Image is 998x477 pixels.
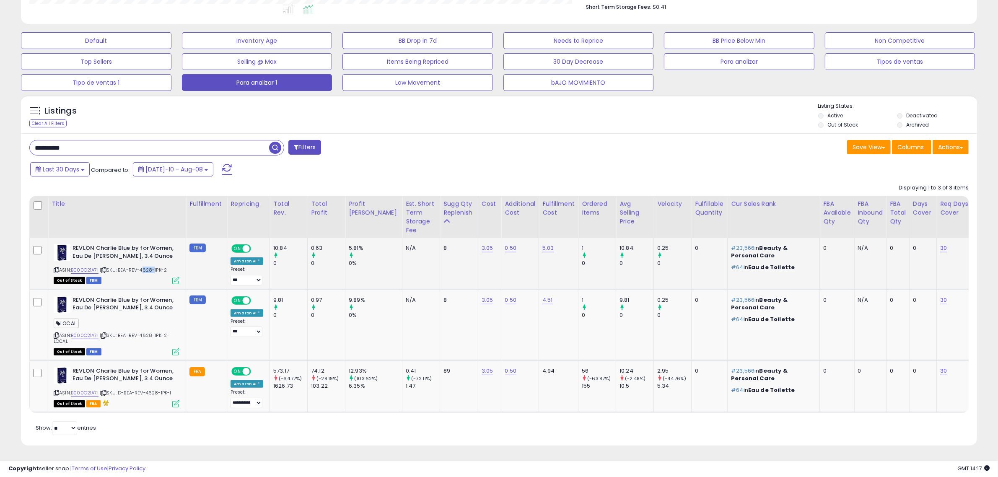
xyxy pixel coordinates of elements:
[231,257,263,265] div: Amazon AI *
[957,464,990,472] span: 2025-09-9 14:17 GMT
[342,74,493,91] button: Low Movement
[582,311,616,319] div: 0
[71,332,99,339] a: B000C21A7I
[349,296,402,304] div: 9.89%
[21,53,171,70] button: Top Sellers
[897,143,924,151] span: Columns
[823,367,848,375] div: 0
[818,102,977,110] p: Listing States:
[620,200,650,226] div: Avg Selling Price
[273,296,307,304] div: 9.81
[731,296,788,311] span: Beauty & Personal Care
[620,382,653,390] div: 10.5
[505,244,516,252] a: 0.50
[349,382,402,390] div: 6.35%
[101,400,109,406] i: hazardous material
[100,389,171,396] span: | SKU: D-BEA-REV-4628-1PK-1
[349,244,402,252] div: 5.81%
[273,259,307,267] div: 0
[43,165,79,174] span: Last 30 Days
[182,74,332,91] button: Para analizar 1
[100,267,167,273] span: | SKU: BEA-REV-4628-1PK-2
[858,296,880,304] div: N/A
[695,200,724,217] div: Fulfillable Quantity
[109,464,145,472] a: Privacy Policy
[825,53,975,70] button: Tipos de ventas
[231,319,263,337] div: Preset:
[482,244,493,252] a: 3.05
[827,112,843,119] label: Active
[311,382,345,390] div: 103.22
[182,32,332,49] button: Inventory Age
[231,200,266,208] div: Repricing
[823,200,850,226] div: FBA Available Qty
[86,400,101,407] span: FBA
[664,32,814,49] button: BB Price Below Min
[582,367,616,375] div: 56
[620,244,653,252] div: 10.84
[482,200,498,208] div: Cost
[657,296,691,304] div: 0.25
[827,121,858,128] label: Out of Stock
[443,244,472,252] div: 8
[54,244,179,283] div: ASIN:
[232,245,243,252] span: ON
[657,200,688,208] div: Velocity
[482,367,493,375] a: 3.05
[36,424,96,432] span: Show: entries
[54,367,70,384] img: 316+IJ0w+EL._SL40_.jpg
[311,259,345,267] div: 0
[71,389,99,397] a: B000C21A7I
[54,296,179,355] div: ASIN:
[657,259,691,267] div: 0
[940,244,947,252] a: 30
[890,244,903,252] div: 0
[440,196,478,238] th: Please note that this number is a calculation based on your required days of coverage and your ve...
[250,297,263,304] span: OFF
[582,244,616,252] div: 1
[620,311,653,319] div: 0
[71,267,99,274] a: B000C21A7I
[54,367,179,407] div: ASIN:
[695,244,721,252] div: 0
[586,3,651,10] b: Short Term Storage Fees:
[54,244,70,261] img: 316+IJ0w+EL._SL40_.jpg
[182,53,332,70] button: Selling @ Max
[232,368,243,375] span: ON
[443,296,472,304] div: 8
[664,53,814,70] button: Para analizar
[411,375,432,382] small: (-72.11%)
[232,297,243,304] span: ON
[940,367,947,375] a: 30
[406,367,440,375] div: 0.41
[311,296,345,304] div: 0.97
[189,200,223,208] div: Fulfillment
[231,380,263,388] div: Amazon AI *
[731,386,743,394] span: #64
[342,53,493,70] button: Items Being Repriced
[86,348,101,355] span: FBM
[825,32,975,49] button: Non Competitive
[250,368,263,375] span: OFF
[482,296,493,304] a: 3.05
[731,244,813,259] p: in
[54,319,79,328] span: LOCAL
[858,200,883,226] div: FBA inbound Qty
[940,296,947,304] a: 30
[899,184,969,192] div: Displaying 1 to 3 of 3 items
[443,200,474,217] div: Sugg Qty Replenish
[890,367,903,375] div: 0
[349,200,399,217] div: Profit [PERSON_NAME]
[273,367,307,375] div: 573.17
[505,367,516,375] a: 0.50
[892,140,931,154] button: Columns
[311,244,345,252] div: 0.63
[250,245,263,252] span: OFF
[731,200,816,208] div: Cur Sales Rank
[542,200,575,217] div: Fulfillment Cost
[231,309,263,317] div: Amazon AI *
[73,296,174,314] b: REVLON Charlie Blue by for Women, Eau De [PERSON_NAME], 3.4 Ounce
[54,296,70,313] img: 316+IJ0w+EL._SL40_.jpg
[349,367,402,375] div: 12.93%
[890,200,906,226] div: FBA Total Qty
